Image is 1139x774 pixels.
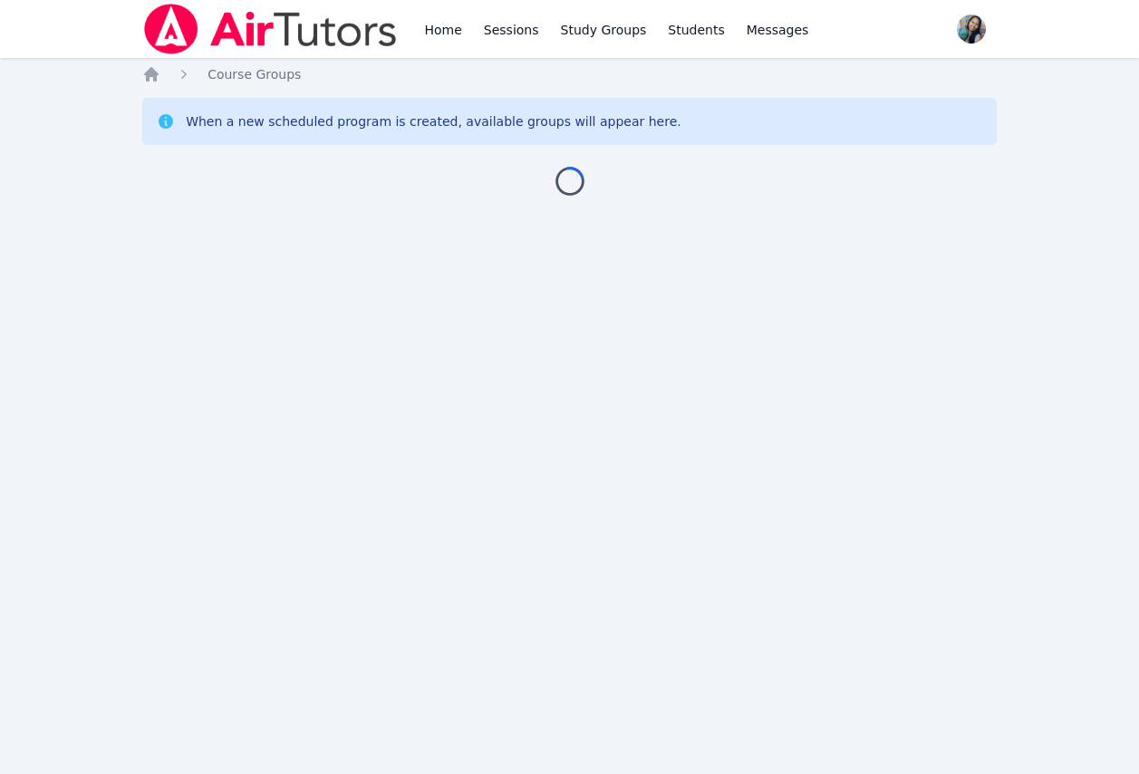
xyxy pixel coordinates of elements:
span: Course Groups [208,67,301,82]
div: When a new scheduled program is created, available groups will appear here. [186,112,681,131]
span: Messages [747,21,809,39]
img: Air Tutors [142,4,399,54]
nav: Breadcrumb [142,65,997,83]
a: Course Groups [208,65,301,83]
